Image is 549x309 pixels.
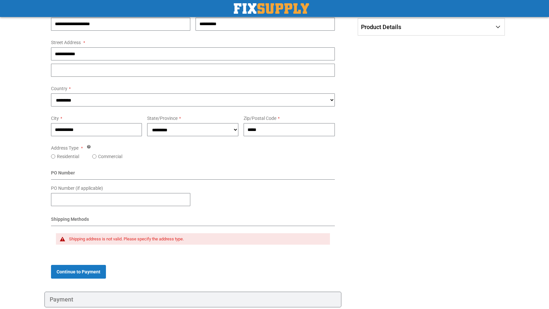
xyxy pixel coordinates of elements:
div: Shipping address is not valid. Please specify the address type. [69,236,324,242]
span: State/Province [147,116,178,121]
span: Country [51,86,67,91]
img: Fix Industrial Supply [234,3,309,14]
label: Commercial [98,153,122,160]
a: store logo [234,3,309,14]
span: Address Type [51,145,78,151]
span: Street Address [51,40,81,45]
span: Continue to Payment [57,269,100,274]
label: Residential [57,153,79,160]
div: Payment [44,292,342,307]
div: Shipping Methods [51,216,335,226]
span: PO Number (if applicable) [51,186,103,191]
div: PO Number [51,170,335,180]
span: Product Details [361,24,401,30]
span: Zip/Postal Code [244,116,276,121]
span: City [51,116,59,121]
button: Continue to Payment [51,265,106,279]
